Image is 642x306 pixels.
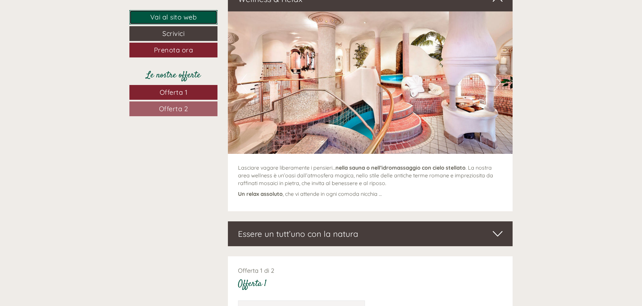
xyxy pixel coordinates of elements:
[129,69,217,82] div: Le nostre offerte
[228,221,513,246] div: Essere un tutt’uno con la natura
[129,43,217,57] a: Prenota ora
[159,104,188,113] span: Offerta 2
[10,19,106,25] div: Hotel Weisses Lamm
[238,190,503,198] p: , che vi attende in ogni comoda nicchia ...
[10,33,106,37] small: 11:08
[335,164,466,171] strong: nella sauna o nell’idromassaggio con cielo stellato
[238,278,267,290] div: Offerta 1
[238,164,503,187] p: Lasciare vagare liberamente i pensieri... . La nostra area wellness è un’oasi dall’atmosfera magi...
[240,74,247,91] button: Previous
[229,174,265,189] button: Invia
[120,5,145,16] div: [DATE]
[160,88,188,96] span: Offerta 1
[494,74,501,91] button: Next
[5,18,110,39] div: Buon giorno, come possiamo aiutarla?
[129,10,217,25] a: Vai al sito web
[238,267,274,274] span: Offerta 1 di 2
[238,190,283,197] strong: Un relax assoluto
[129,26,217,41] a: Scrivici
